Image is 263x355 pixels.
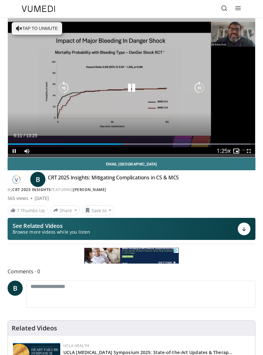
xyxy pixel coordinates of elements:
button: Tap to unmute [12,22,62,35]
a: CRT 2025 Insights [12,187,51,192]
video-js: Video Player [8,18,255,157]
a: Email [GEOGRAPHIC_DATA] [8,158,255,170]
a: 7 Thumbs Up [8,206,48,215]
button: Share [50,205,80,215]
iframe: Advertisement [84,248,179,264]
button: Enable picture-in-picture mode [230,145,243,157]
a: B [8,281,23,296]
button: Pause [8,145,20,157]
button: Mute [20,145,33,157]
div: By FEATURING [8,187,255,193]
span: / [24,133,25,138]
img: VuMedi Logo [22,6,55,12]
span: Browse more videos while you listen [13,229,90,235]
span: 565 views [8,195,28,201]
div: Progress Bar [8,143,255,145]
a: [PERSON_NAME] [73,187,106,192]
a: UCLA Health [63,343,89,348]
p: See Related Videos [13,223,90,229]
button: Save to [82,205,114,215]
button: Playback Rate [217,145,230,157]
span: 13:25 [26,133,37,138]
div: [DATE] [35,195,49,201]
span: 6:11 [14,133,22,138]
button: Fullscreen [243,145,255,157]
span: Comments 0 [8,267,255,276]
button: See Related Videos Browse more videos while you listen [8,218,255,240]
img: CRT 2025 Insights [8,174,25,184]
a: B [30,172,45,187]
span: 7 [17,207,19,213]
h4: Related Videos [12,324,57,332]
h4: CRT 2025 Insights: Mitigating Complications in CS & MCS [48,174,179,184]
